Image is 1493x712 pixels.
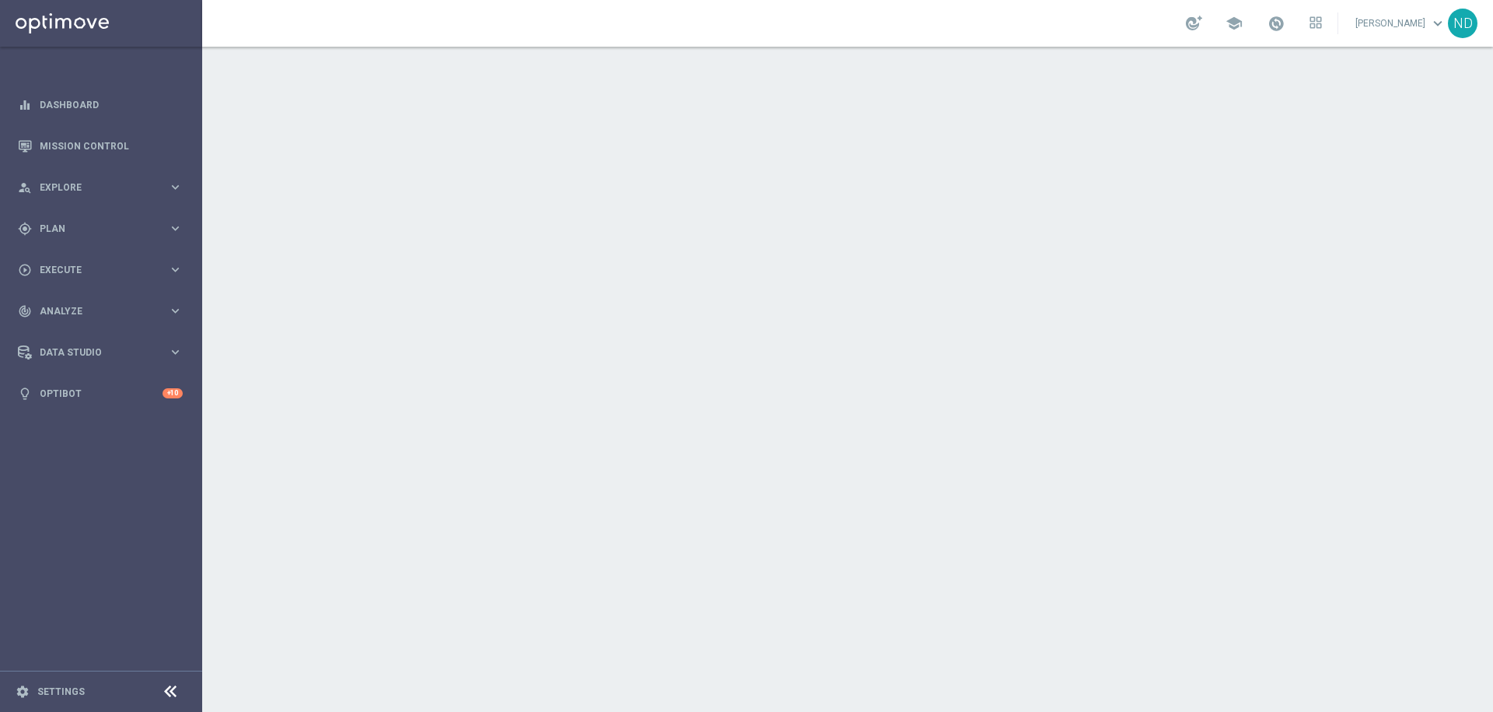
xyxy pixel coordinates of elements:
[1448,9,1477,38] div: ND
[18,181,168,195] div: Explore
[163,388,183,398] div: +10
[40,125,183,167] a: Mission Control
[18,304,32,318] i: track_changes
[37,687,85,696] a: Settings
[168,221,183,236] i: keyboard_arrow_right
[40,265,168,275] span: Execute
[168,180,183,195] i: keyboard_arrow_right
[16,685,30,699] i: settings
[40,373,163,414] a: Optibot
[18,263,32,277] i: play_circle_outline
[18,181,32,195] i: person_search
[17,181,184,194] button: person_search Explore keyboard_arrow_right
[18,222,168,236] div: Plan
[168,345,183,360] i: keyboard_arrow_right
[40,84,183,125] a: Dashboard
[168,262,183,277] i: keyboard_arrow_right
[17,264,184,276] button: play_circle_outline Execute keyboard_arrow_right
[18,387,32,401] i: lightbulb
[18,373,183,414] div: Optibot
[1429,15,1446,32] span: keyboard_arrow_down
[18,345,168,360] div: Data Studio
[17,346,184,359] button: Data Studio keyboard_arrow_right
[18,84,183,125] div: Dashboard
[17,388,184,400] button: lightbulb Optibot +10
[40,348,168,357] span: Data Studio
[18,263,168,277] div: Execute
[40,183,168,192] span: Explore
[168,303,183,318] i: keyboard_arrow_right
[17,223,184,235] button: gps_fixed Plan keyboard_arrow_right
[40,307,168,316] span: Analyze
[1354,12,1448,35] a: [PERSON_NAME]keyboard_arrow_down
[18,304,168,318] div: Analyze
[18,98,32,112] i: equalizer
[17,99,184,111] button: equalizer Dashboard
[1226,15,1243,32] span: school
[40,224,168,233] span: Plan
[18,125,183,167] div: Mission Control
[17,305,184,317] button: track_changes Analyze keyboard_arrow_right
[17,140,184,153] button: Mission Control
[18,222,32,236] i: gps_fixed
